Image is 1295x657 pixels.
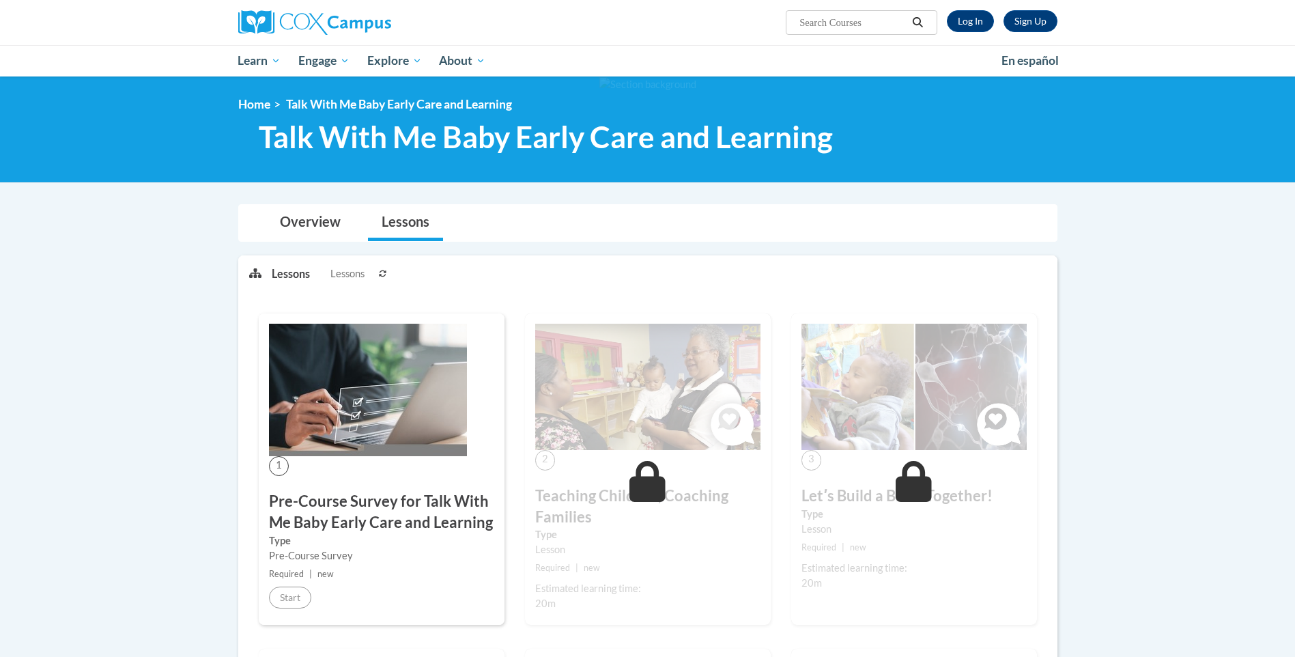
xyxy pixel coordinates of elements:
a: Log In [947,10,994,32]
span: | [575,563,578,573]
span: new [584,563,600,573]
div: Lesson [535,542,760,557]
span: About [439,53,485,69]
img: Course Image [269,324,467,456]
a: Lessons [368,205,443,241]
span: Required [269,569,304,579]
label: Type [535,527,760,542]
a: Home [238,97,270,111]
button: Search [907,14,928,31]
div: Estimated learning time: [535,581,760,596]
a: About [430,45,494,76]
input: Search Courses [798,14,907,31]
a: Engage [289,45,358,76]
span: Required [535,563,570,573]
span: Lessons [330,266,365,281]
label: Type [269,533,494,548]
span: En español [1001,53,1059,68]
a: Cox Campus [238,10,498,35]
span: 20m [801,577,822,589]
img: Section background [599,77,696,92]
span: new [317,569,334,579]
p: Lessons [272,266,310,281]
a: Learn [229,45,290,76]
span: new [850,542,866,553]
span: 1 [269,456,289,476]
span: 20m [535,598,556,609]
img: Course Image [801,324,1027,451]
span: Talk With Me Baby Early Care and Learning [286,97,512,111]
img: Cox Campus [238,10,391,35]
div: Lesson [801,522,1027,537]
button: Start [269,587,311,609]
span: | [309,569,312,579]
span: 2 [535,450,555,470]
span: Engage [298,53,350,69]
span: Talk With Me Baby Early Care and Learning [259,119,833,155]
a: Register [1004,10,1057,32]
div: Estimated learning time: [801,561,1027,576]
span: Required [801,542,836,553]
h3: Letʹs Build a Brain Together! [801,486,1027,507]
div: Pre-Course Survey [269,548,494,563]
span: Learn [238,53,281,69]
a: Overview [266,205,354,241]
span: | [842,542,844,553]
img: Course Image [535,324,760,451]
a: En español [993,46,1068,75]
label: Type [801,507,1027,522]
h3: Pre-Course Survey for Talk With Me Baby Early Care and Learning [269,491,494,533]
a: Explore [358,45,431,76]
h3: Teaching Children, Coaching Families [535,486,760,528]
div: Main menu [218,45,1078,76]
span: Explore [367,53,422,69]
span: 3 [801,450,821,470]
